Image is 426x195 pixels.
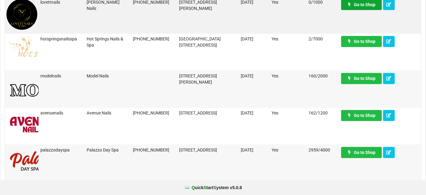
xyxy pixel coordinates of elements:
[192,185,242,191] b: uick tart ystem v 5.0.8
[272,36,305,42] div: Yes
[6,147,68,178] img: PalazzoDaySpaNails-Logo.png
[179,73,237,85] div: [STREET_ADDRESS][PERSON_NAME]
[40,36,83,42] div: hotspringsnailsspa
[87,73,129,79] div: Model Nails
[133,147,176,153] div: [PHONE_NUMBER]
[6,36,70,67] img: hotspringsnailslogo.png
[133,36,176,42] div: [PHONE_NUMBER]
[341,73,382,84] a: Go to Shop
[204,185,207,190] span: S
[213,185,216,190] span: S
[272,110,305,116] div: Yes
[309,73,336,79] div: 160/2000
[272,147,305,153] div: Yes
[272,73,305,79] div: Yes
[184,185,190,191] img: favicon.ico
[341,147,382,158] a: Go to Shop
[87,36,129,48] div: Hot Springs Nails & Spa
[341,110,382,121] a: Go to Shop
[6,110,58,141] img: AvenueNails-Logo.png
[87,110,129,116] div: Avenue Nails
[40,147,83,153] div: palazzodayspa
[241,147,268,153] div: [DATE]
[6,73,165,104] img: MN-Logo1.png
[309,36,336,42] div: 2/7000
[192,185,195,190] span: Q
[341,36,382,47] a: Go to Shop
[179,110,237,116] div: [STREET_ADDRESS]
[40,110,83,116] div: avenuenails
[241,110,268,116] div: [DATE]
[309,110,336,116] div: 162/1200
[179,36,237,48] div: [GEOGRAPHIC_DATA][STREET_ADDRESS]
[40,73,83,79] div: modelnails
[179,147,237,153] div: [STREET_ADDRESS]
[309,147,336,153] div: 2959/4000
[87,147,129,153] div: Palazzo Day Spa
[241,36,268,42] div: [DATE]
[241,73,268,79] div: [DATE]
[133,110,176,116] div: [PHONE_NUMBER]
